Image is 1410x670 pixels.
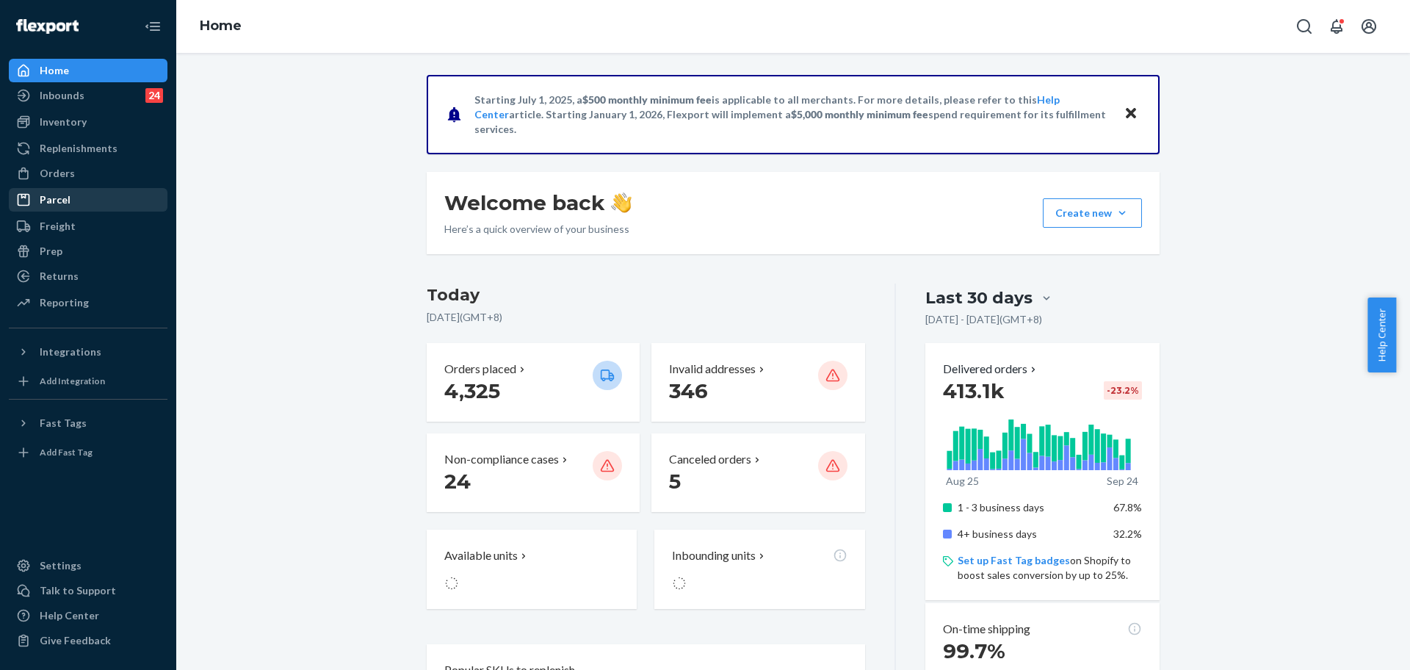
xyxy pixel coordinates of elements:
[1113,527,1142,540] span: 32.2%
[943,638,1005,663] span: 99.7%
[40,88,84,103] div: Inbounds
[925,312,1042,327] p: [DATE] - [DATE] ( GMT+8 )
[138,12,167,41] button: Close Navigation
[444,222,632,237] p: Here’s a quick overview of your business
[669,469,681,494] span: 5
[654,530,864,609] button: Inbounding units
[9,604,167,627] a: Help Center
[40,166,75,181] div: Orders
[9,441,167,464] a: Add Fast Tag
[1322,12,1351,41] button: Open notifications
[40,416,87,431] div: Fast Tags
[1367,298,1396,372] button: Help Center
[791,108,928,120] span: $5,000 monthly minimum fee
[946,474,979,489] p: Aug 25
[9,411,167,435] button: Fast Tags
[40,558,82,573] div: Settings
[9,137,167,160] a: Replenishments
[40,192,70,207] div: Parcel
[40,115,87,129] div: Inventory
[145,88,163,103] div: 24
[427,310,865,325] p: [DATE] ( GMT+8 )
[40,244,62,259] div: Prep
[9,629,167,652] button: Give Feedback
[40,141,117,156] div: Replenishments
[9,554,167,577] a: Settings
[40,269,79,284] div: Returns
[1113,501,1142,514] span: 67.8%
[1290,12,1319,41] button: Open Search Box
[9,340,167,364] button: Integrations
[40,63,69,78] div: Home
[1354,12,1384,41] button: Open account menu
[9,215,167,238] a: Freight
[444,378,500,403] span: 4,325
[9,110,167,134] a: Inventory
[427,284,865,307] h3: Today
[40,583,116,598] div: Talk to Support
[943,361,1039,378] button: Delivered orders
[444,361,516,378] p: Orders placed
[9,291,167,314] a: Reporting
[444,190,632,216] h1: Welcome back
[188,5,253,48] ol: breadcrumbs
[672,547,756,564] p: Inbounding units
[9,239,167,263] a: Prep
[9,162,167,185] a: Orders
[9,59,167,82] a: Home
[40,633,111,648] div: Give Feedback
[40,345,101,359] div: Integrations
[16,19,79,34] img: Flexport logo
[427,530,637,609] button: Available units
[925,287,1033,309] div: Last 30 days
[474,93,1110,137] p: Starting July 1, 2025, a is applicable to all merchants. For more details, please refer to this a...
[40,375,105,387] div: Add Integration
[1107,474,1138,489] p: Sep 24
[9,188,167,212] a: Parcel
[9,579,167,602] a: Talk to Support
[427,343,640,422] button: Orders placed 4,325
[1043,198,1142,228] button: Create new
[40,446,93,458] div: Add Fast Tag
[427,433,640,512] button: Non-compliance cases 24
[651,343,864,422] button: Invalid addresses 346
[651,433,864,512] button: Canceled orders 5
[40,295,89,310] div: Reporting
[40,219,76,234] div: Freight
[9,370,167,393] a: Add Integration
[444,469,471,494] span: 24
[9,84,167,107] a: Inbounds24
[958,554,1070,566] a: Set up Fast Tag badges
[669,378,708,403] span: 346
[582,93,712,106] span: $500 monthly minimum fee
[611,192,632,213] img: hand-wave emoji
[958,553,1142,583] p: on Shopify to boost sales conversion by up to 25%.
[943,621,1030,638] p: On-time shipping
[958,500,1102,515] p: 1 - 3 business days
[200,18,242,34] a: Home
[958,527,1102,541] p: 4+ business days
[943,378,1005,403] span: 413.1k
[669,451,751,468] p: Canceled orders
[1104,381,1142,400] div: -23.2 %
[1121,104,1140,125] button: Close
[444,451,559,468] p: Non-compliance cases
[669,361,756,378] p: Invalid addresses
[9,264,167,288] a: Returns
[40,608,99,623] div: Help Center
[444,547,518,564] p: Available units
